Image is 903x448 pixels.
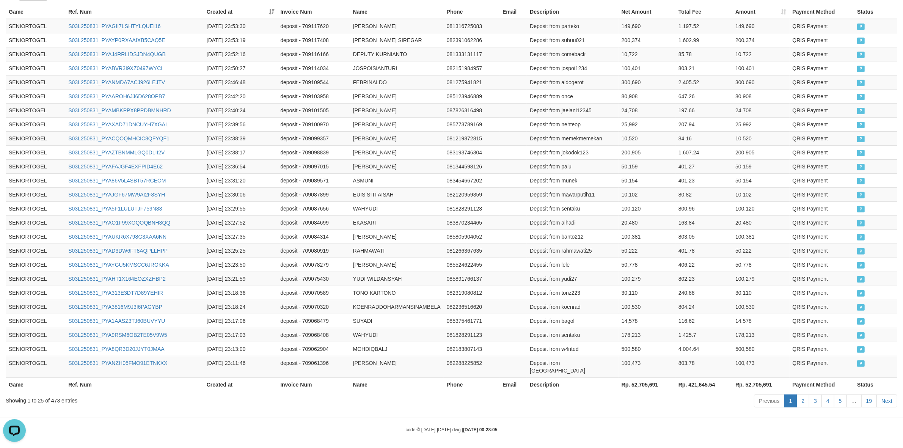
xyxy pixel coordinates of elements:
td: deposit - 709080919 [277,244,350,258]
td: QRIS Payment [790,314,854,328]
td: Deposit from lele [527,258,619,272]
td: 085375461771 [444,314,499,328]
a: S03L250831_PYAHT1X164EOZXZHBP2 [68,276,166,282]
td: Deposit from banto212 [527,230,619,244]
th: Total Fee [675,5,732,19]
span: PAID [857,206,865,212]
td: 100,401 [732,61,789,75]
td: 100,381 [732,230,789,244]
td: SENIORTOGEL [6,286,65,300]
td: QRIS Payment [790,117,854,131]
a: S03L250831_PYAO1F99XOQOQBNH3QQ [68,220,170,226]
td: 647.26 [675,89,732,103]
td: 082236516620 [444,300,499,314]
td: 10,102 [619,187,675,201]
a: S03L250831_PYAAROH6JJ6D628OPB7 [68,93,165,99]
td: Deposit from sentaku [527,201,619,215]
a: S03L250831_PYANZH05FMO91ETNKXX [68,360,167,366]
td: [DATE] 23:25:25 [204,244,277,258]
td: SENIORTOGEL [6,258,65,272]
a: S03L250831_PYAXAD71DNCUYH7XGAL [68,121,168,127]
span: PAID [857,150,865,156]
span: PAID [857,304,865,311]
td: 082151984957 [444,61,499,75]
td: 100,120 [732,201,789,215]
a: S03L250831_PYAJGF67MW9AI2F8SYH [68,192,165,198]
td: [DATE] 23:50:27 [204,61,277,75]
td: 082391062286 [444,33,499,47]
td: 149,690 [732,19,789,33]
a: S03L250831_PYAUKR6X798G3XAA6NN [68,234,166,240]
td: 100,530 [732,300,789,314]
td: 100,530 [619,300,675,314]
span: PAID [857,80,865,86]
a: S03L250831_PYA1AASZ3TJ60BUVYYU [68,318,165,324]
td: QRIS Payment [790,244,854,258]
td: SENIORTOGEL [6,19,65,33]
td: Deposit from memekmemekan [527,131,619,145]
td: 50,778 [732,258,789,272]
td: [PERSON_NAME] [350,117,444,131]
td: 50,154 [732,173,789,187]
td: 100,279 [732,272,789,286]
span: PAID [857,192,865,198]
a: 1 [784,395,797,407]
td: [DATE] 23:30:06 [204,187,277,201]
td: 80.82 [675,187,732,201]
td: 081828291123 [444,201,499,215]
td: DEPUTY KURNIANTO [350,47,444,61]
td: 24,708 [619,103,675,117]
td: [PERSON_NAME] [350,159,444,173]
a: Previous [754,395,784,407]
td: [DATE] 23:53:30 [204,19,277,33]
td: deposit - 709068479 [277,314,350,328]
td: 14,578 [732,314,789,328]
td: deposit - 709084699 [277,215,350,230]
td: [PERSON_NAME] SIREGAR [350,33,444,47]
td: 803.21 [675,61,732,75]
td: 1,425.7 [675,328,732,342]
span: PAID [857,24,865,30]
td: 802.23 [675,272,732,286]
td: Deposit from rahmawati25 [527,244,619,258]
span: PAID [857,94,865,100]
th: Net Amount [619,5,675,19]
a: S03L250831_PYA86V5L4SBT57RCEOM [68,178,166,184]
td: 30,110 [619,286,675,300]
a: S03L250831_PYAYGU5KMSCC6JROKKA [68,262,169,268]
td: [DATE] 23:17:06 [204,314,277,328]
td: QRIS Payment [790,89,854,103]
td: [PERSON_NAME] [350,258,444,272]
td: 197.66 [675,103,732,117]
span: PAID [857,290,865,297]
span: PAID [857,122,865,128]
td: 085805904052 [444,230,499,244]
td: 803.05 [675,230,732,244]
a: 19 [861,395,877,407]
td: SENIORTOGEL [6,33,65,47]
td: 083870234465 [444,215,499,230]
td: [DATE] 23:21:59 [204,272,277,286]
td: QRIS Payment [790,286,854,300]
td: 80,908 [732,89,789,103]
td: 401.27 [675,159,732,173]
a: 5 [834,395,847,407]
td: 50,222 [732,244,789,258]
td: SENIORTOGEL [6,145,65,159]
th: Ref. Num [65,5,204,19]
a: S03L250831_PYA5F1LULUTJF759N83 [68,206,162,212]
td: 081316725083 [444,19,499,33]
td: SENIORTOGEL [6,187,65,201]
td: 081219872815 [444,131,499,145]
td: [DATE] 23:38:17 [204,145,277,159]
td: [PERSON_NAME] [350,103,444,117]
td: QRIS Payment [790,230,854,244]
td: Deposit from tonz223 [527,286,619,300]
th: Email [499,5,527,19]
td: SENIORTOGEL [6,201,65,215]
td: deposit - 709103958 [277,89,350,103]
td: 085123946889 [444,89,499,103]
td: Deposit from nehteop [527,117,619,131]
td: SENIORTOGEL [6,75,65,89]
td: SENIORTOGEL [6,61,65,75]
